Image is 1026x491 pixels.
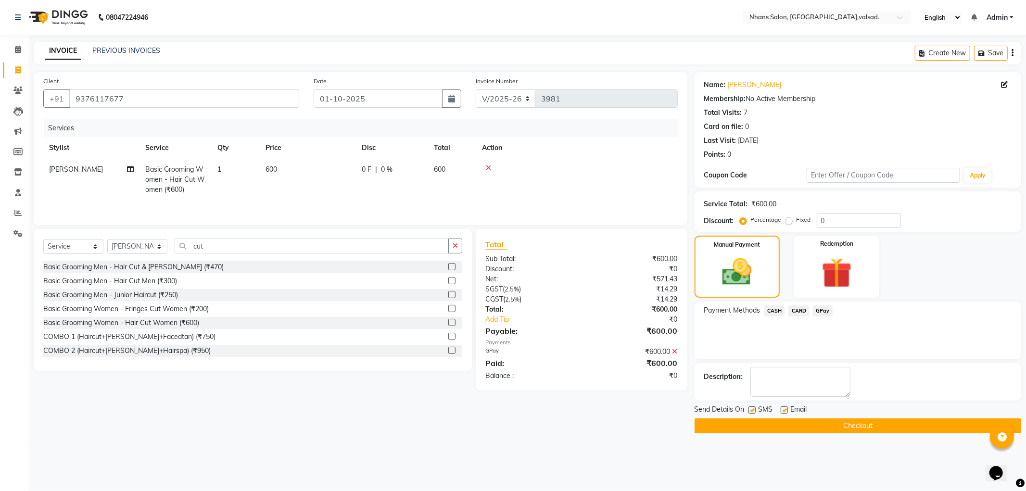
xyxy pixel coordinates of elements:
div: 7 [744,108,748,118]
div: ₹600.00 [582,254,685,264]
div: Basic Grooming Women - Fringes Cut Women (₹200) [43,304,209,314]
span: | [375,164,377,175]
span: 600 [266,165,277,174]
label: Invoice Number [476,77,518,86]
label: Redemption [820,239,853,248]
th: Disc [356,137,428,159]
div: Basic Grooming Men - Hair Cut Men (₹300) [43,276,177,286]
div: ₹571.43 [582,274,685,284]
label: Client [43,77,59,86]
div: ₹14.29 [582,284,685,294]
input: Search by Name/Mobile/Email/Code [69,89,299,108]
span: 2.5% [505,295,519,303]
label: Date [314,77,327,86]
div: ₹600.00 [582,347,685,357]
div: Discount: [478,264,582,274]
b: 08047224946 [106,4,148,31]
span: 2.5% [505,285,519,293]
label: Manual Payment [714,240,760,249]
span: 600 [434,165,445,174]
div: Paid: [478,357,582,369]
span: Send Details On [695,404,745,416]
th: Stylist [43,137,139,159]
div: Service Total: [704,199,748,209]
th: Action [476,137,678,159]
div: Payments [485,339,678,347]
a: [PERSON_NAME] [728,80,782,90]
div: Discount: [704,216,734,226]
span: Email [791,404,807,416]
div: Coupon Code [704,170,807,180]
div: 0 [728,150,732,160]
div: Payable: [478,325,582,337]
div: Membership: [704,94,746,104]
img: _cash.svg [713,255,761,289]
span: CASH [764,305,785,316]
span: Admin [987,13,1008,23]
button: +91 [43,89,70,108]
div: Card on file: [704,122,744,132]
div: ₹0 [582,371,685,381]
div: ₹600.00 [752,199,777,209]
span: SGST [485,285,503,293]
div: Net: [478,274,582,284]
div: Total Visits: [704,108,742,118]
button: Checkout [695,418,1021,433]
div: Sub Total: [478,254,582,264]
img: _gift.svg [812,254,861,292]
div: Name: [704,80,726,90]
div: Last Visit: [704,136,736,146]
span: 0 % [381,164,393,175]
div: COMBO 1 (Haircut+[PERSON_NAME]+Facedtan) (₹750) [43,332,215,342]
th: Price [260,137,356,159]
a: Add Tip [478,315,599,325]
img: logo [25,4,90,31]
div: Points: [704,150,726,160]
th: Total [428,137,476,159]
div: ₹600.00 [582,325,685,337]
input: Search or Scan [175,239,449,253]
div: GPay [478,347,582,357]
div: Services [44,119,685,137]
span: [PERSON_NAME] [49,165,103,174]
div: No Active Membership [704,94,1012,104]
div: Total: [478,304,582,315]
button: Create New [915,46,970,61]
span: 1 [217,165,221,174]
div: Description: [704,372,743,382]
div: 0 [746,122,749,132]
div: Balance : [478,371,582,381]
span: CGST [485,295,503,303]
iframe: chat widget [986,453,1016,481]
span: CARD [788,305,809,316]
button: Save [974,46,1008,61]
div: Basic Grooming Men - Junior Haircut (₹250) [43,290,178,300]
div: COMBO 2 (Haircut+[PERSON_NAME]+Hairspa) (₹950) [43,346,211,356]
th: Qty [212,137,260,159]
span: 0 F [362,164,371,175]
a: INVOICE [45,42,81,60]
div: ₹14.29 [582,294,685,304]
div: ₹600.00 [582,357,685,369]
div: ₹0 [582,264,685,274]
label: Percentage [751,215,782,224]
label: Fixed [797,215,811,224]
span: GPay [813,305,833,316]
div: ( ) [478,284,582,294]
span: Total [485,239,507,250]
th: Service [139,137,212,159]
div: ₹600.00 [582,304,685,315]
a: PREVIOUS INVOICES [92,46,160,55]
span: SMS [759,404,773,416]
span: Payment Methods [704,305,760,315]
div: Basic Grooming Men - Hair Cut & [PERSON_NAME] (₹470) [43,262,224,272]
div: Basic Grooming Women - Hair Cut Women (₹600) [43,318,199,328]
button: Apply [964,168,991,183]
div: [DATE] [738,136,759,146]
span: Basic Grooming Women - Hair Cut Women (₹600) [145,165,205,194]
input: Enter Offer / Coupon Code [807,168,961,183]
div: ( ) [478,294,582,304]
div: ₹0 [599,315,685,325]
